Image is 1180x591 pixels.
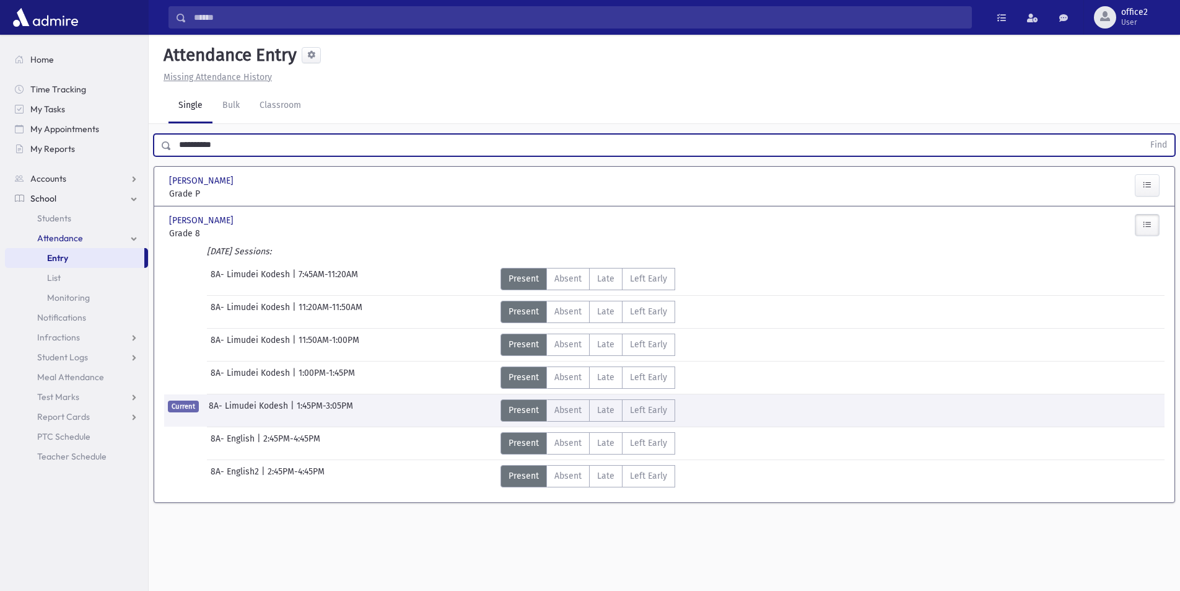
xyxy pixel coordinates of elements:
[5,79,148,99] a: Time Tracking
[509,305,539,318] span: Present
[554,404,582,417] span: Absent
[37,371,104,383] span: Meal Attendance
[5,407,148,427] a: Report Cards
[30,143,75,154] span: My Reports
[554,371,582,384] span: Absent
[212,89,250,123] a: Bulk
[159,45,297,66] h5: Attendance Entry
[500,367,675,389] div: AttTypes
[1121,17,1148,27] span: User
[5,308,148,327] a: Notifications
[37,431,90,442] span: PTC Schedule
[509,437,539,450] span: Present
[5,327,148,347] a: Infractions
[5,228,148,248] a: Attendance
[1121,7,1148,17] span: office2
[597,404,614,417] span: Late
[37,391,79,402] span: Test Marks
[37,352,88,363] span: Student Logs
[209,399,291,422] span: 8A- Limudei Kodesh
[186,6,971,29] input: Search
[168,89,212,123] a: Single
[211,268,292,290] span: 8A- Limudei Kodesh
[5,119,148,139] a: My Appointments
[630,272,667,285] span: Left Early
[257,432,263,455] span: |
[509,404,539,417] span: Present
[268,465,325,487] span: 2:45PM-4:45PM
[5,50,148,69] a: Home
[37,233,83,244] span: Attendance
[37,312,86,323] span: Notifications
[5,347,148,367] a: Student Logs
[30,123,99,135] span: My Appointments
[299,334,359,356] span: 11:50AM-1:00PM
[500,268,675,290] div: AttTypes
[292,301,299,323] span: |
[211,432,257,455] span: 8A- English
[250,89,311,123] a: Classroom
[37,451,107,462] span: Teacher Schedule
[211,367,292,389] span: 8A- Limudei Kodesh
[299,301,362,323] span: 11:20AM-11:50AM
[554,272,582,285] span: Absent
[297,399,353,422] span: 1:45PM-3:05PM
[37,213,71,224] span: Students
[554,469,582,482] span: Absent
[168,401,199,412] span: Current
[630,371,667,384] span: Left Early
[291,399,297,422] span: |
[207,246,271,257] i: [DATE] Sessions:
[37,332,80,343] span: Infractions
[554,437,582,450] span: Absent
[500,432,675,455] div: AttTypes
[5,268,148,288] a: List
[500,334,675,356] div: AttTypes
[500,465,675,487] div: AttTypes
[292,268,299,290] span: |
[211,465,261,487] span: 8A- English2
[509,469,539,482] span: Present
[509,272,539,285] span: Present
[261,465,268,487] span: |
[500,301,675,323] div: AttTypes
[47,292,90,303] span: Monitoring
[554,305,582,318] span: Absent
[263,432,320,455] span: 2:45PM-4:45PM
[509,371,539,384] span: Present
[597,305,614,318] span: Late
[597,338,614,351] span: Late
[597,371,614,384] span: Late
[554,338,582,351] span: Absent
[5,99,148,119] a: My Tasks
[630,404,667,417] span: Left Early
[1143,135,1174,156] button: Find
[299,268,358,290] span: 7:45AM-11:20AM
[597,437,614,450] span: Late
[211,301,292,323] span: 8A- Limudei Kodesh
[597,272,614,285] span: Late
[30,54,54,65] span: Home
[169,174,236,187] span: [PERSON_NAME]
[5,169,148,189] a: Accounts
[5,367,148,387] a: Meal Attendance
[211,334,292,356] span: 8A- Limudei Kodesh
[30,84,86,95] span: Time Tracking
[630,338,667,351] span: Left Early
[169,187,324,200] span: Grade P
[5,427,148,447] a: PTC Schedule
[5,208,148,228] a: Students
[5,248,144,268] a: Entry
[597,469,614,482] span: Late
[37,411,90,422] span: Report Cards
[10,5,81,30] img: AdmirePro
[5,288,148,308] a: Monitoring
[5,189,148,208] a: School
[47,252,68,264] span: Entry
[5,447,148,466] a: Teacher Schedule
[30,193,56,204] span: School
[292,367,299,389] span: |
[299,367,355,389] span: 1:00PM-1:45PM
[169,214,236,227] span: [PERSON_NAME]
[630,469,667,482] span: Left Early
